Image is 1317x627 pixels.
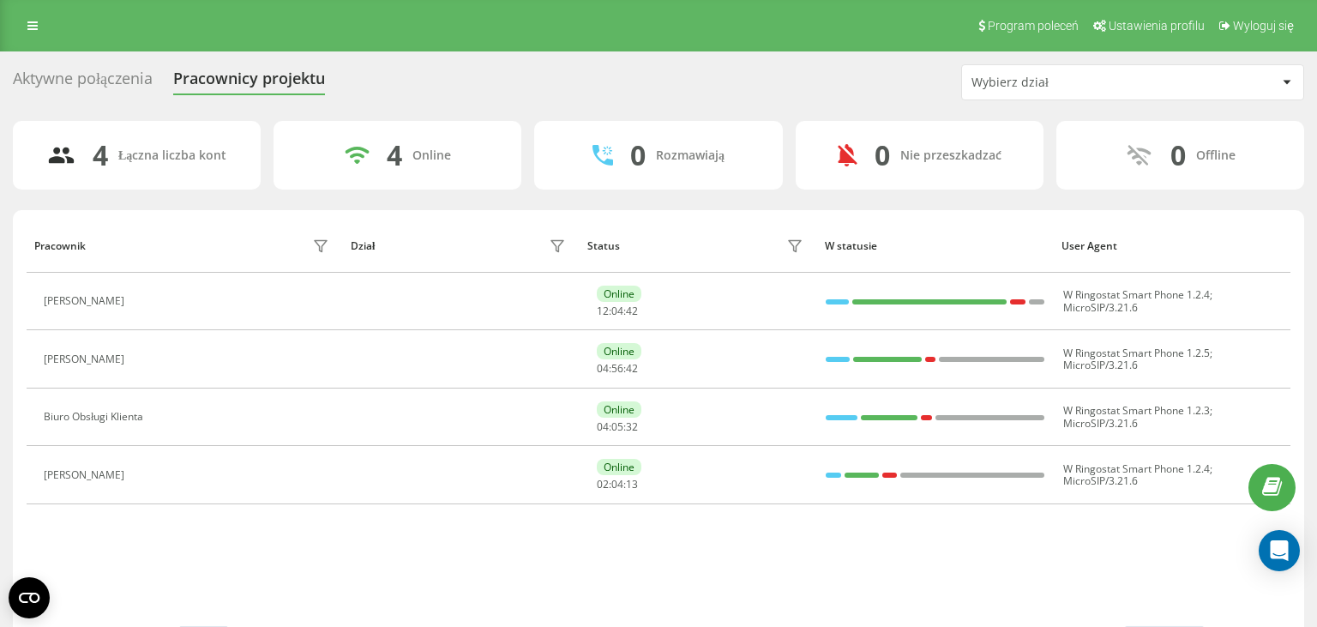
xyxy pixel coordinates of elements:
[597,343,641,359] div: Online
[1233,19,1294,33] span: Wyloguj się
[587,240,620,252] div: Status
[611,419,623,434] span: 05
[34,240,86,252] div: Pracownik
[656,148,725,163] div: Rozmawiają
[1109,19,1205,33] span: Ustawienia profilu
[597,421,638,433] div: : :
[44,295,129,307] div: [PERSON_NAME]
[825,240,1046,252] div: W statusie
[611,361,623,376] span: 56
[1196,148,1236,163] div: Offline
[597,479,638,491] div: : :
[173,69,325,96] div: Pracownicy projektu
[44,411,147,423] div: Biuro Obsługi Klienta
[1063,358,1138,372] span: MicroSIP/3.21.6
[9,577,50,618] button: Open CMP widget
[351,240,375,252] div: Dział
[118,148,226,163] div: Łączna liczba kont
[44,353,129,365] div: [PERSON_NAME]
[93,139,108,172] div: 4
[900,148,1001,163] div: Nie przeszkadzać
[611,477,623,491] span: 04
[626,419,638,434] span: 32
[1063,461,1210,476] span: W Ringostat Smart Phone 1.2.4
[387,139,402,172] div: 4
[597,363,638,375] div: : :
[597,459,641,475] div: Online
[611,304,623,318] span: 04
[412,148,451,163] div: Online
[1063,346,1210,360] span: W Ringostat Smart Phone 1.2.5
[971,75,1176,90] div: Wybierz dział
[1063,287,1210,302] span: W Ringostat Smart Phone 1.2.4
[1170,139,1186,172] div: 0
[626,304,638,318] span: 42
[597,361,609,376] span: 04
[1063,403,1210,418] span: W Ringostat Smart Phone 1.2.3
[630,139,646,172] div: 0
[626,477,638,491] span: 13
[1061,240,1283,252] div: User Agent
[13,69,153,96] div: Aktywne połączenia
[988,19,1079,33] span: Program poleceń
[626,361,638,376] span: 42
[875,139,890,172] div: 0
[597,477,609,491] span: 02
[597,419,609,434] span: 04
[1063,300,1138,315] span: MicroSIP/3.21.6
[1259,530,1300,571] div: Open Intercom Messenger
[597,286,641,302] div: Online
[597,304,609,318] span: 12
[1063,473,1138,488] span: MicroSIP/3.21.6
[597,305,638,317] div: : :
[44,469,129,481] div: [PERSON_NAME]
[597,401,641,418] div: Online
[1063,416,1138,431] span: MicroSIP/3.21.6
